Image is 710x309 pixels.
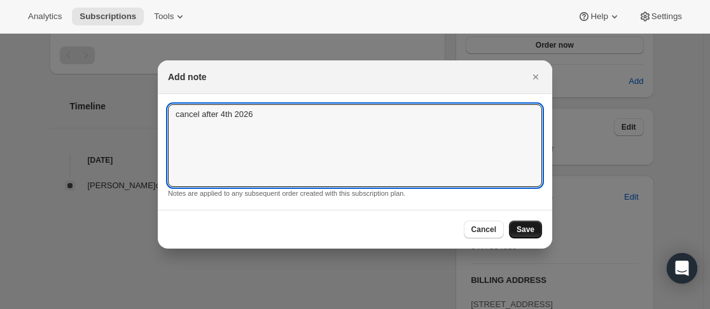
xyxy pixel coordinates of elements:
[570,8,628,25] button: Help
[527,68,545,86] button: Close
[168,189,405,197] small: Notes are applied to any subsequent order created with this subscription plan.
[590,11,608,22] span: Help
[80,11,136,22] span: Subscriptions
[28,11,62,22] span: Analytics
[72,8,144,25] button: Subscriptions
[517,224,534,235] span: Save
[154,11,174,22] span: Tools
[651,11,682,22] span: Settings
[509,221,542,238] button: Save
[168,104,542,187] textarea: cancel after 4th 2026
[146,8,194,25] button: Tools
[20,8,69,25] button: Analytics
[464,221,504,238] button: Cancel
[168,71,207,83] h2: Add note
[631,8,690,25] button: Settings
[667,253,697,284] div: Open Intercom Messenger
[471,224,496,235] span: Cancel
